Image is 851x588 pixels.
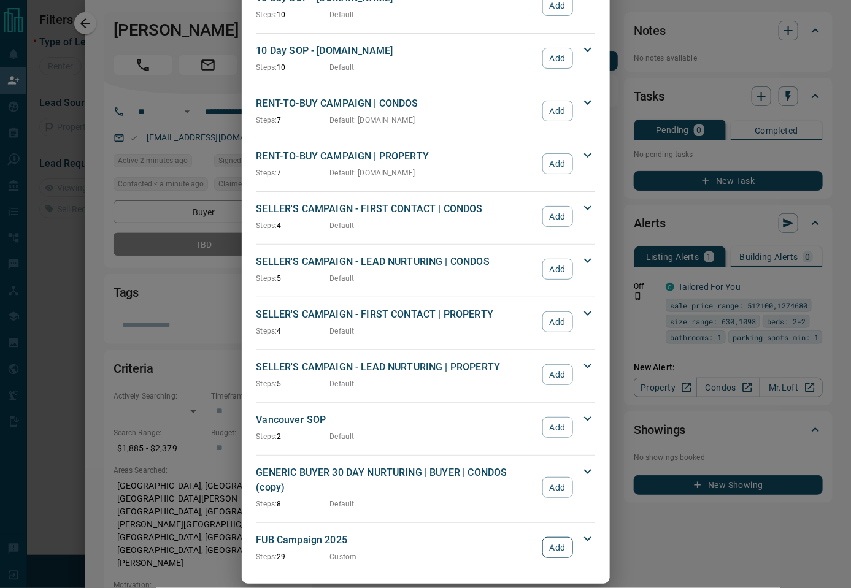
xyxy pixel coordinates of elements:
p: Default [330,498,355,510]
p: 7 [256,115,330,126]
p: 5 [256,378,330,389]
button: Add [542,364,572,385]
div: RENT-TO-BUY CAMPAIGN | CONDOSSteps:7Default: [DOMAIN_NAME]Add [256,94,595,128]
p: Vancouver SOP [256,413,537,427]
div: GENERIC BUYER 30 DAY NURTURING | BUYER | CONDOS (copy)Steps:8DefaultAdd [256,463,595,512]
div: SELLER'S CAMPAIGN - FIRST CONTACT | PROPERTYSteps:4DefaultAdd [256,305,595,339]
p: 10 [256,62,330,73]
p: Default [330,326,355,337]
p: Default [330,273,355,284]
p: Default : [DOMAIN_NAME] [330,115,415,126]
span: Steps: [256,169,277,177]
button: Add [542,101,572,121]
button: Add [542,153,572,174]
p: Default : [DOMAIN_NAME] [330,167,415,178]
p: SELLER'S CAMPAIGN - LEAD NURTURING | PROPERTY [256,360,537,375]
button: Add [542,259,572,280]
button: Add [542,537,572,558]
span: Steps: [256,63,277,72]
p: SELLER'S CAMPAIGN - FIRST CONTACT | PROPERTY [256,307,537,322]
button: Add [542,477,572,498]
p: Default [330,9,355,20]
p: RENT-TO-BUY CAMPAIGN | CONDOS [256,96,537,111]
span: Steps: [256,10,277,19]
p: 8 [256,498,330,510]
button: Add [542,48,572,69]
span: Steps: [256,380,277,388]
button: Add [542,311,572,332]
p: FUB Campaign 2025 [256,533,537,548]
p: 4 [256,326,330,337]
p: Default [330,220,355,231]
span: Steps: [256,500,277,508]
div: RENT-TO-BUY CAMPAIGN | PROPERTYSteps:7Default: [DOMAIN_NAME]Add [256,147,595,181]
div: 10 Day SOP - [DOMAIN_NAME]Steps:10DefaultAdd [256,41,595,75]
p: 29 [256,551,330,562]
span: Steps: [256,116,277,124]
p: 4 [256,220,330,231]
span: Steps: [256,327,277,335]
button: Add [542,417,572,438]
span: Steps: [256,432,277,441]
span: Steps: [256,274,277,283]
div: FUB Campaign 2025Steps:29CustomAdd [256,530,595,565]
div: Vancouver SOPSteps:2DefaultAdd [256,410,595,445]
p: Default [330,378,355,389]
p: SELLER'S CAMPAIGN - LEAD NURTURING | CONDOS [256,254,537,269]
p: 2 [256,431,330,442]
p: GENERIC BUYER 30 DAY NURTURING | BUYER | CONDOS (copy) [256,465,537,495]
p: RENT-TO-BUY CAMPAIGN | PROPERTY [256,149,537,164]
p: 7 [256,167,330,178]
button: Add [542,206,572,227]
div: SELLER'S CAMPAIGN - LEAD NURTURING | PROPERTYSteps:5DefaultAdd [256,357,595,392]
p: 10 Day SOP - [DOMAIN_NAME] [256,44,537,58]
p: Default [330,431,355,442]
p: Custom [330,551,357,562]
span: Steps: [256,552,277,561]
p: 10 [256,9,330,20]
span: Steps: [256,221,277,230]
p: 5 [256,273,330,284]
div: SELLER'S CAMPAIGN - FIRST CONTACT | CONDOSSteps:4DefaultAdd [256,199,595,234]
div: SELLER'S CAMPAIGN - LEAD NURTURING | CONDOSSteps:5DefaultAdd [256,252,595,286]
p: Default [330,62,355,73]
p: SELLER'S CAMPAIGN - FIRST CONTACT | CONDOS [256,202,537,216]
